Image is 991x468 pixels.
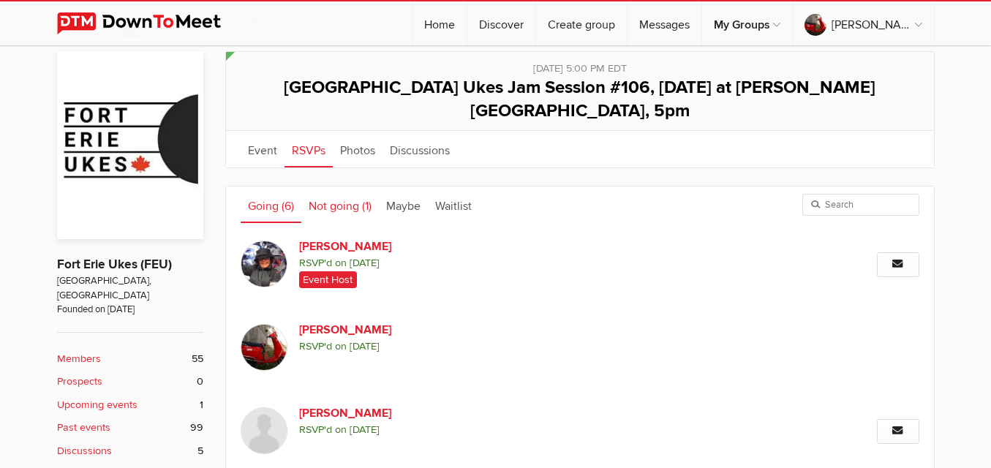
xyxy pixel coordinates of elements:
[241,407,287,454] img: Larry B
[362,199,372,214] span: (1)
[192,351,203,367] span: 55
[190,420,203,436] span: 99
[282,199,294,214] span: (6)
[197,443,203,459] span: 5
[793,1,934,45] a: [PERSON_NAME]
[57,257,172,272] a: Fort Erie Ukes (FEU)
[57,420,110,436] b: Past events
[299,339,716,355] span: RSVP'd on
[57,397,137,413] b: Upcoming events
[57,351,203,367] a: Members 55
[628,1,701,45] a: Messages
[299,271,358,287] span: Event Host
[241,52,919,77] div: [DATE] 5:00 PM EDT
[57,351,101,367] b: Members
[299,422,716,438] span: RSVP'd on
[299,321,549,339] a: [PERSON_NAME]
[301,186,379,223] a: Not going (1)
[57,51,203,240] img: Fort Erie Ukes (FEU)
[428,186,479,223] a: Waitlist
[536,1,627,45] a: Create group
[412,1,467,45] a: Home
[299,238,549,255] a: [PERSON_NAME]
[57,374,203,390] a: Prospects 0
[57,374,102,390] b: Prospects
[467,1,535,45] a: Discover
[350,423,380,436] i: [DATE]
[802,194,919,216] input: Search
[284,77,875,121] span: [GEOGRAPHIC_DATA] Ukes Jam Session #106, [DATE] at [PERSON_NAME][GEOGRAPHIC_DATA], 5pm
[333,131,383,167] a: Photos
[57,303,203,317] span: Founded on [DATE]
[241,186,301,223] a: Going (6)
[57,274,203,303] span: [GEOGRAPHIC_DATA], [GEOGRAPHIC_DATA]
[57,443,112,459] b: Discussions
[197,374,203,390] span: 0
[57,12,244,34] img: DownToMeet
[350,257,380,269] i: [DATE]
[350,340,380,352] i: [DATE]
[383,131,457,167] a: Discussions
[299,404,549,422] a: [PERSON_NAME]
[285,131,333,167] a: RSVPs
[702,1,792,45] a: My Groups
[200,397,203,413] span: 1
[241,324,287,371] img: Brenda M
[299,255,716,271] span: RSVP'd on
[241,241,287,287] img: Elaine
[241,131,285,167] a: Event
[379,186,428,223] a: Maybe
[57,420,203,436] a: Past events 99
[57,443,203,459] a: Discussions 5
[57,397,203,413] a: Upcoming events 1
